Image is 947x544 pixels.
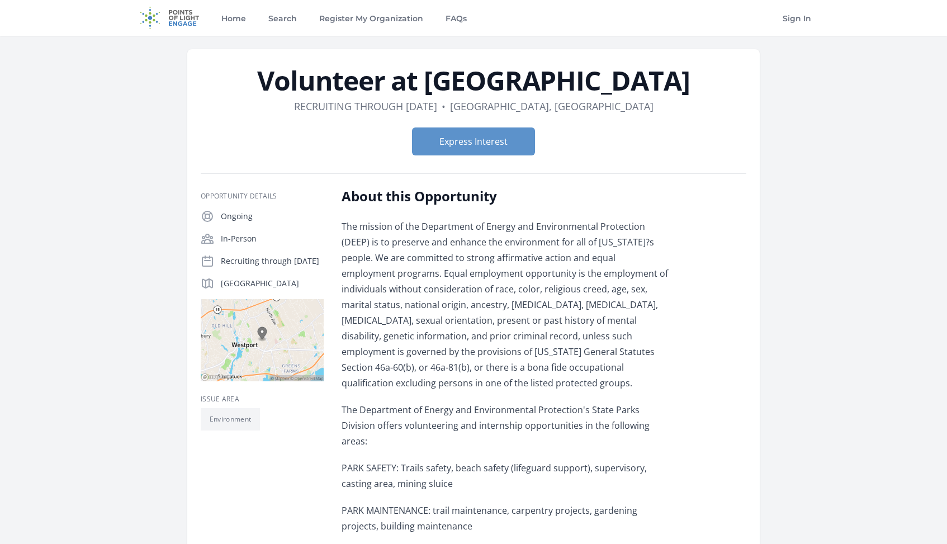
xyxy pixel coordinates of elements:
dd: Recruiting through [DATE] [294,98,437,114]
p: The Department of Energy and Environmental Protection's State Parks Division offers volunteering ... [342,402,669,449]
p: [GEOGRAPHIC_DATA] [221,278,324,289]
h3: Opportunity Details [201,192,324,201]
p: PARK MAINTENANCE: trail maintenance, carpentry projects, gardening projects, building maintenance [342,503,669,534]
p: The mission of the Department of Energy and Environmental Protection (DEEP) is to preserve and en... [342,219,669,391]
p: In-Person [221,233,324,244]
p: PARK SAFETY: Trails safety, beach safety (lifeguard support), supervisory, casting area, mining s... [342,460,669,491]
dd: [GEOGRAPHIC_DATA], [GEOGRAPHIC_DATA] [450,98,654,114]
h1: Volunteer at [GEOGRAPHIC_DATA] [201,67,746,94]
img: Map [201,299,324,381]
h3: Issue area [201,395,324,404]
button: Express Interest [412,127,535,155]
h2: About this Opportunity [342,187,669,205]
p: Ongoing [221,211,324,222]
li: Environment [201,408,260,431]
div: • [442,98,446,114]
p: Recruiting through [DATE] [221,256,324,267]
